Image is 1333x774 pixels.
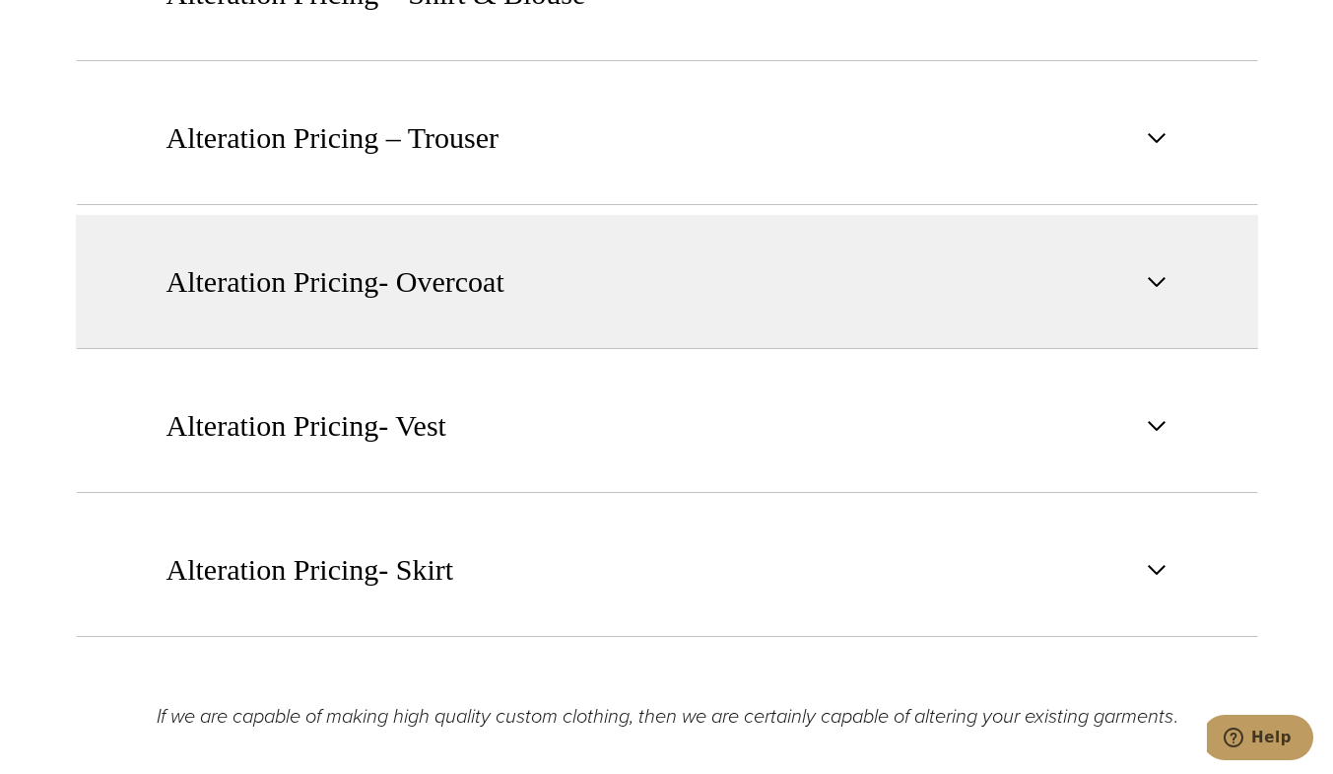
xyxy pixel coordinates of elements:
[167,404,446,448] span: Alteration Pricing- Vest
[167,548,454,592] span: Alteration Pricing- Skirt
[157,701,1173,731] em: If we are capable of making high quality custom clothing, then we are certainly capable of alteri...
[167,116,500,160] span: Alteration Pricing – Trouser
[1207,715,1313,764] iframe: Opens a widget where you can chat to one of our agents
[76,215,1258,349] button: Alteration Pricing- Overcoat
[76,637,1258,732] p: .
[76,71,1258,205] button: Alteration Pricing – Trouser
[167,260,504,304] span: Alteration Pricing- Overcoat
[76,503,1258,637] button: Alteration Pricing- Skirt
[76,359,1258,493] button: Alteration Pricing- Vest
